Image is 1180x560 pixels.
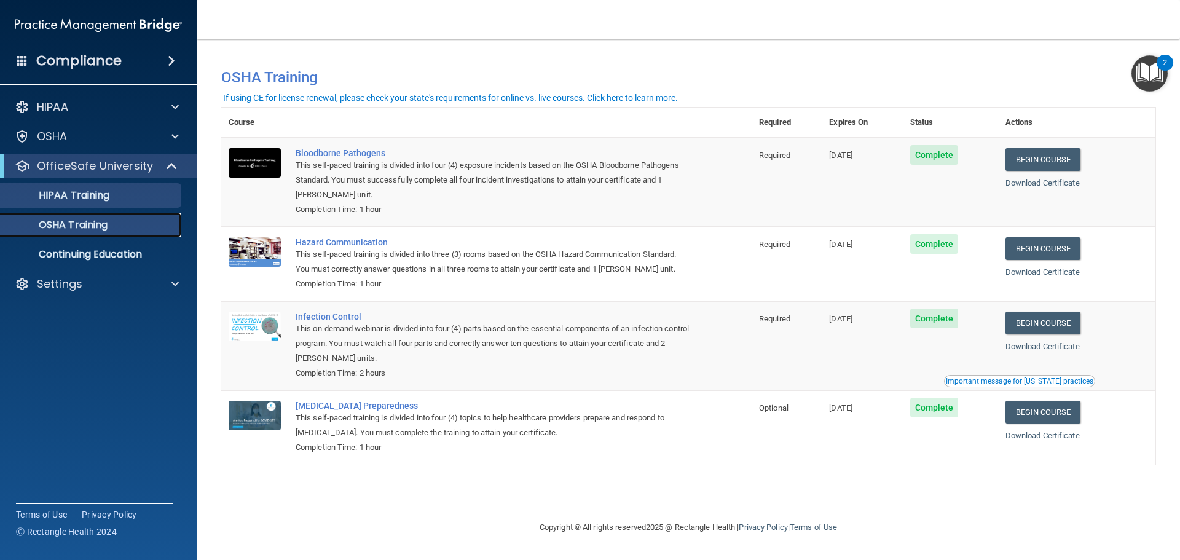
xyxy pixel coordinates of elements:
[910,398,959,417] span: Complete
[944,375,1095,387] button: Read this if you are a dental practitioner in the state of CA
[37,277,82,291] p: Settings
[1163,63,1167,79] div: 2
[296,247,690,277] div: This self-paced training is divided into three (3) rooms based on the OSHA Hazard Communication S...
[998,108,1155,138] th: Actions
[946,377,1093,385] div: Important message for [US_STATE] practices
[829,314,852,323] span: [DATE]
[829,151,852,160] span: [DATE]
[221,92,680,104] button: If using CE for license renewal, please check your state's requirements for online vs. live cours...
[37,159,153,173] p: OfficeSafe University
[910,234,959,254] span: Complete
[8,248,176,261] p: Continuing Education
[296,202,690,217] div: Completion Time: 1 hour
[296,312,690,321] a: Infection Control
[37,100,68,114] p: HIPAA
[752,108,822,138] th: Required
[967,473,1165,522] iframe: Drift Widget Chat Controller
[759,151,790,160] span: Required
[296,277,690,291] div: Completion Time: 1 hour
[15,159,178,173] a: OfficeSafe University
[296,440,690,455] div: Completion Time: 1 hour
[16,526,117,538] span: Ⓒ Rectangle Health 2024
[36,52,122,69] h4: Compliance
[15,100,179,114] a: HIPAA
[1005,267,1080,277] a: Download Certificate
[739,523,787,532] a: Privacy Policy
[1005,401,1080,424] a: Begin Course
[903,108,998,138] th: Status
[822,108,902,138] th: Expires On
[296,321,690,366] div: This on-demand webinar is divided into four (4) parts based on the essential components of an inf...
[464,508,913,547] div: Copyright © All rights reserved 2025 @ Rectangle Health | |
[759,240,790,249] span: Required
[1005,148,1080,171] a: Begin Course
[223,93,678,102] div: If using CE for license renewal, please check your state's requirements for online vs. live cours...
[296,401,690,411] a: [MEDICAL_DATA] Preparedness
[759,403,789,412] span: Optional
[829,403,852,412] span: [DATE]
[296,148,690,158] a: Bloodborne Pathogens
[296,366,690,381] div: Completion Time: 2 hours
[296,237,690,247] a: Hazard Communication
[296,158,690,202] div: This self-paced training is divided into four (4) exposure incidents based on the OSHA Bloodborne...
[829,240,852,249] span: [DATE]
[1005,431,1080,440] a: Download Certificate
[1005,312,1080,334] a: Begin Course
[1005,178,1080,187] a: Download Certificate
[16,508,67,521] a: Terms of Use
[1005,237,1080,260] a: Begin Course
[910,145,959,165] span: Complete
[759,314,790,323] span: Required
[910,309,959,328] span: Complete
[15,13,182,37] img: PMB logo
[15,277,179,291] a: Settings
[82,508,137,521] a: Privacy Policy
[37,129,68,144] p: OSHA
[8,219,108,231] p: OSHA Training
[296,411,690,440] div: This self-paced training is divided into four (4) topics to help healthcare providers prepare and...
[1131,55,1168,92] button: Open Resource Center, 2 new notifications
[1005,342,1080,351] a: Download Certificate
[221,69,1155,86] h4: OSHA Training
[221,108,288,138] th: Course
[15,129,179,144] a: OSHA
[8,189,109,202] p: HIPAA Training
[790,523,837,532] a: Terms of Use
